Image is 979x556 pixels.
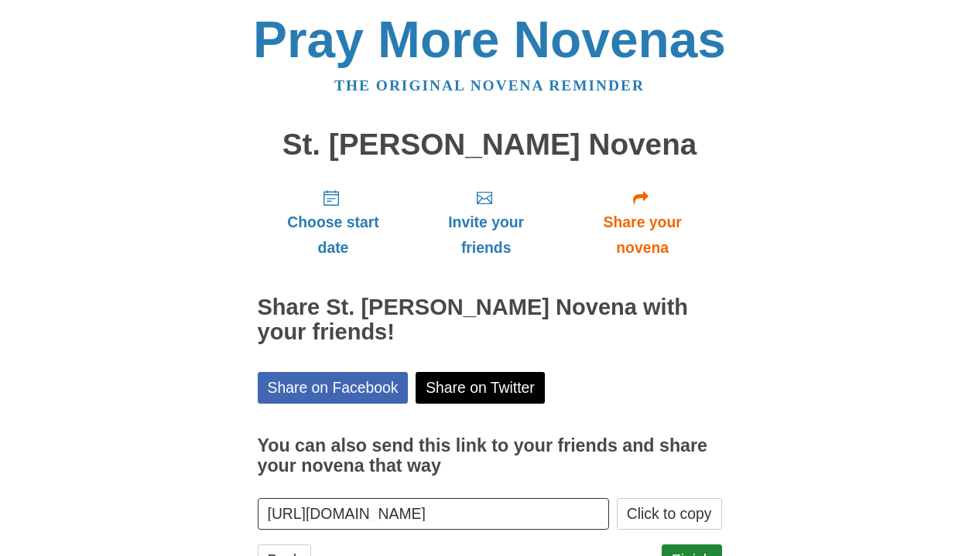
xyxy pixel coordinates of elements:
h3: You can also send this link to your friends and share your novena that way [258,436,722,476]
span: Choose start date [273,210,394,261]
h2: Share St. [PERSON_NAME] Novena with your friends! [258,295,722,345]
a: Choose start date [258,176,409,268]
a: Invite your friends [409,176,563,268]
a: Share on Facebook [258,372,409,404]
a: Share your novena [563,176,722,268]
a: The original novena reminder [334,77,645,94]
h1: St. [PERSON_NAME] Novena [258,128,722,162]
a: Share on Twitter [416,372,545,404]
a: Pray More Novenas [253,11,726,68]
span: Invite your friends [424,210,547,261]
button: Click to copy [617,498,722,530]
span: Share your novena [579,210,707,261]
